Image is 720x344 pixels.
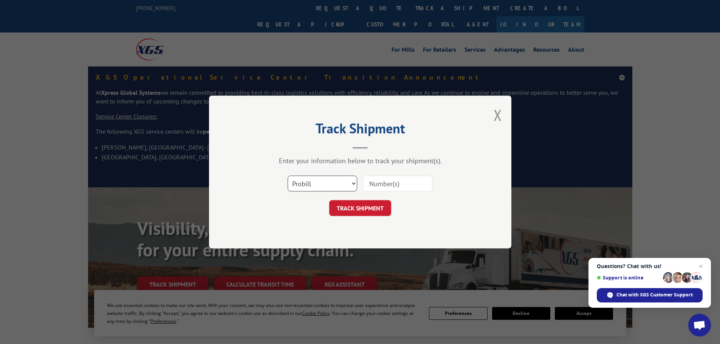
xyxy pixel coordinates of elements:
[247,156,474,165] div: Enter your information below to track your shipment(s).
[688,314,711,336] a: Open chat
[616,292,693,298] span: Chat with XGS Customer Support
[363,176,432,191] input: Number(s)
[597,288,703,302] span: Chat with XGS Customer Support
[494,105,502,125] button: Close modal
[597,275,660,281] span: Support is online
[329,200,391,216] button: TRACK SHIPMENT
[247,123,474,137] h2: Track Shipment
[597,263,703,269] span: Questions? Chat with us!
